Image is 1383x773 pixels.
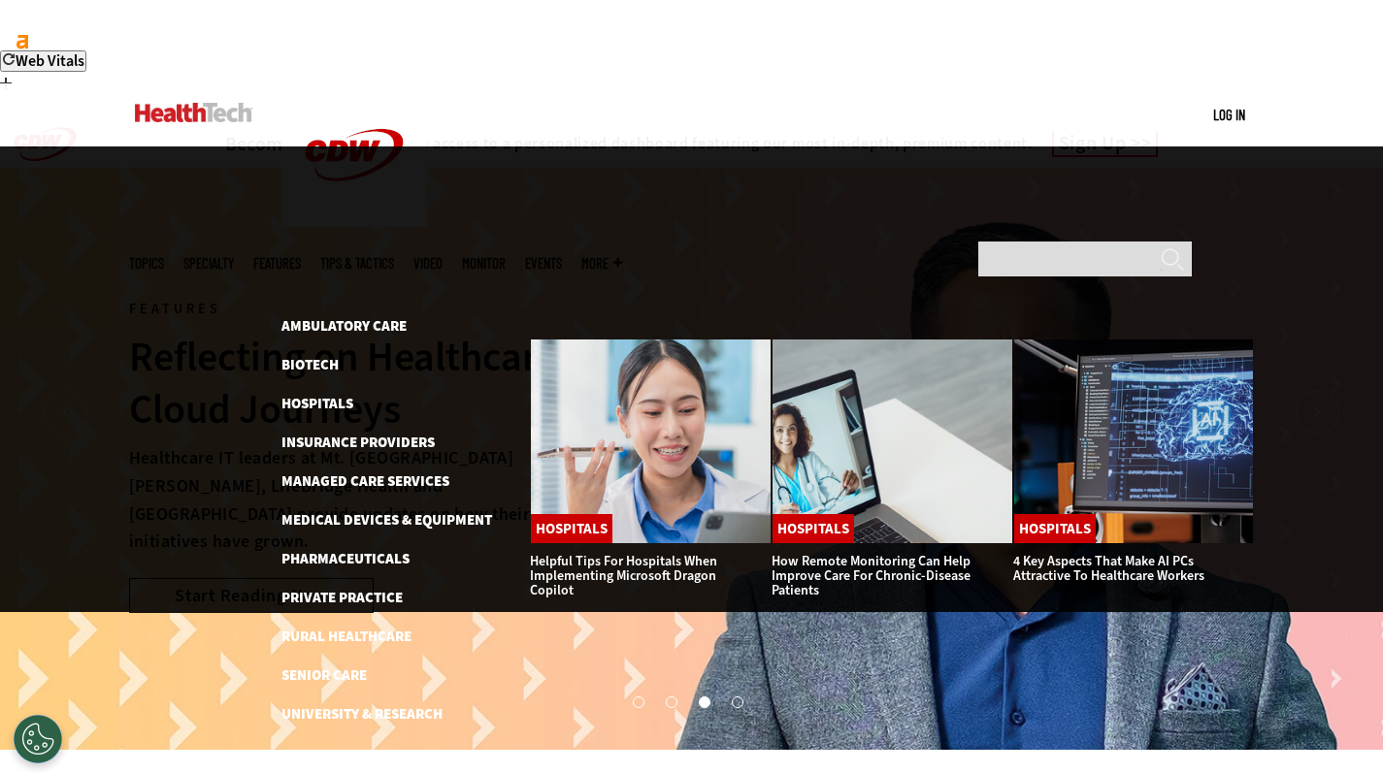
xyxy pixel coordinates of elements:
a: Medical Devices & Equipment [281,510,492,530]
a: How Remote Monitoring Can Help Improve Care for Chronic-Disease Patients [772,552,971,599]
a: Managed Care Services [281,471,449,491]
a: Biotech [281,355,339,374]
img: Desktop monitor with brain AI concept [1013,338,1255,544]
a: Pharmaceuticals [281,549,410,568]
div: User menu [1213,105,1245,125]
a: 4 Key Aspects That Make AI PCs Attractive to Healthcare Workers [1013,552,1204,585]
button: Open Preferences [14,715,62,763]
a: Hospitals [531,514,612,543]
img: Doctor using phone to dictate to tablet [530,338,772,544]
div: Cookies Settings [14,715,62,763]
a: University & Research [281,704,443,724]
img: Patient speaking with doctor [772,338,1013,544]
a: Insurance Providers [281,433,435,452]
a: Log in [1213,106,1245,123]
span: Web Vitals [16,50,84,71]
a: Private Practice [281,588,403,607]
a: Hospitals [1014,514,1096,543]
a: Helpful Tips for Hospitals When Implementing Microsoft Dragon Copilot [530,552,717,599]
a: Senior Care [281,665,367,685]
a: Hospitals [773,514,854,543]
img: Home [281,83,427,227]
a: Hospitals [281,394,353,413]
img: Home [135,103,252,122]
a: Rural Healthcare [281,627,412,646]
a: Ambulatory Care [281,316,407,336]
